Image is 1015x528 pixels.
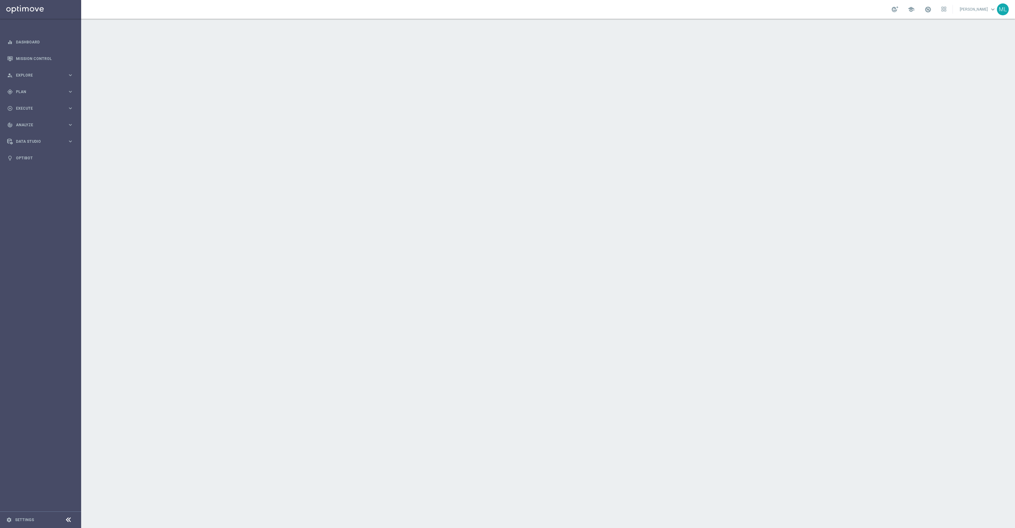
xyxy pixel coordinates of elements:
[997,3,1009,15] div: ML
[7,72,13,78] i: person_search
[908,6,914,13] span: school
[16,123,67,127] span: Analyze
[7,89,13,95] i: gps_fixed
[7,89,74,94] button: gps_fixed Plan keyboard_arrow_right
[7,56,74,61] button: Mission Control
[7,122,13,128] i: track_changes
[7,89,67,95] div: Plan
[7,155,13,161] i: lightbulb
[67,105,73,111] i: keyboard_arrow_right
[7,39,13,45] i: equalizer
[7,106,13,111] i: play_circle_outline
[16,107,67,110] span: Execute
[16,150,73,166] a: Optibot
[7,73,74,78] button: person_search Explore keyboard_arrow_right
[7,122,74,127] button: track_changes Analyze keyboard_arrow_right
[67,72,73,78] i: keyboard_arrow_right
[16,140,67,143] span: Data Studio
[67,89,73,95] i: keyboard_arrow_right
[7,122,67,128] div: Analyze
[7,72,67,78] div: Explore
[7,139,67,144] div: Data Studio
[7,156,74,161] button: lightbulb Optibot
[989,6,996,13] span: keyboard_arrow_down
[7,50,73,67] div: Mission Control
[6,517,12,523] i: settings
[16,34,73,50] a: Dashboard
[7,34,73,50] div: Dashboard
[7,139,74,144] button: Data Studio keyboard_arrow_right
[16,50,73,67] a: Mission Control
[7,40,74,45] button: equalizer Dashboard
[7,106,67,111] div: Execute
[16,73,67,77] span: Explore
[15,518,34,522] a: Settings
[67,122,73,128] i: keyboard_arrow_right
[7,150,73,166] div: Optibot
[7,106,74,111] button: play_circle_outline Execute keyboard_arrow_right
[67,138,73,144] i: keyboard_arrow_right
[16,90,67,94] span: Plan
[959,5,997,14] a: [PERSON_NAME]keyboard_arrow_down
